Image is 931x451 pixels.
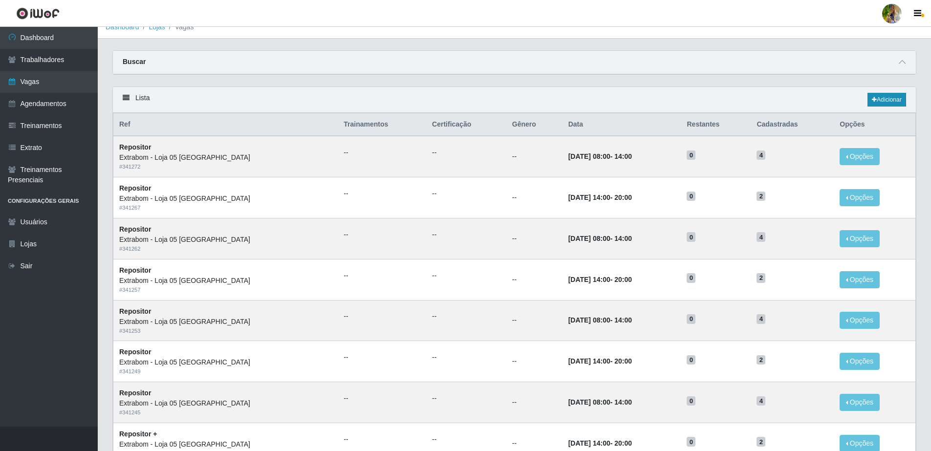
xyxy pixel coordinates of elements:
[757,437,765,447] span: 2
[344,434,420,445] ul: --
[568,357,632,365] strong: -
[119,184,151,192] strong: Repositor
[757,273,765,283] span: 2
[840,353,880,370] button: Opções
[568,152,632,160] strong: -
[568,235,632,242] strong: -
[344,352,420,363] ul: --
[113,113,338,136] th: Ref
[840,230,880,247] button: Opções
[687,192,695,201] span: 0
[119,389,151,397] strong: Repositor
[432,311,500,322] ul: --
[687,314,695,324] span: 0
[344,311,420,322] ul: --
[432,434,500,445] ul: --
[568,276,610,283] time: [DATE] 14:00
[757,314,765,324] span: 4
[119,245,332,253] div: # 341262
[149,23,165,31] a: Lojas
[568,357,610,365] time: [DATE] 14:00
[119,357,332,367] div: Extrabom - Loja 05 [GEOGRAPHIC_DATA]
[614,316,632,324] time: 14:00
[119,163,332,171] div: # 341272
[687,273,695,283] span: 0
[757,192,765,201] span: 2
[119,266,151,274] strong: Repositor
[757,355,765,365] span: 2
[119,327,332,335] div: # 341253
[506,136,563,177] td: --
[751,113,834,136] th: Cadastradas
[119,286,332,294] div: # 341257
[614,439,632,447] time: 20:00
[840,189,880,206] button: Opções
[506,300,563,341] td: --
[568,316,610,324] time: [DATE] 08:00
[432,189,500,199] ul: --
[563,113,681,136] th: Data
[568,152,610,160] time: [DATE] 08:00
[568,193,632,201] strong: -
[614,193,632,201] time: 20:00
[568,193,610,201] time: [DATE] 14:00
[119,193,332,204] div: Extrabom - Loja 05 [GEOGRAPHIC_DATA]
[432,352,500,363] ul: --
[16,7,60,20] img: CoreUI Logo
[119,408,332,417] div: # 341245
[506,177,563,218] td: --
[98,16,931,39] nav: breadcrumb
[432,393,500,404] ul: --
[681,113,751,136] th: Restantes
[757,396,765,406] span: 4
[344,189,420,199] ul: --
[119,225,151,233] strong: Repositor
[867,93,906,107] a: Adicionar
[123,58,146,65] strong: Buscar
[840,394,880,411] button: Opções
[119,430,157,438] strong: Repositor +
[506,341,563,382] td: --
[506,218,563,259] td: --
[119,398,332,408] div: Extrabom - Loja 05 [GEOGRAPHIC_DATA]
[840,271,880,288] button: Opções
[840,148,880,165] button: Opções
[687,437,695,447] span: 0
[119,439,332,450] div: Extrabom - Loja 05 [GEOGRAPHIC_DATA]
[119,367,332,376] div: # 341249
[119,276,332,286] div: Extrabom - Loja 05 [GEOGRAPHIC_DATA]
[119,317,332,327] div: Extrabom - Loja 05 [GEOGRAPHIC_DATA]
[687,396,695,406] span: 0
[113,87,916,113] div: Lista
[757,150,765,160] span: 4
[614,357,632,365] time: 20:00
[568,398,610,406] time: [DATE] 08:00
[757,232,765,242] span: 4
[614,152,632,160] time: 14:00
[432,148,500,158] ul: --
[426,113,506,136] th: Certificação
[432,230,500,240] ul: --
[506,382,563,423] td: --
[344,148,420,158] ul: --
[506,113,563,136] th: Gênero
[834,113,915,136] th: Opções
[506,259,563,300] td: --
[568,235,610,242] time: [DATE] 08:00
[338,113,426,136] th: Trainamentos
[568,439,632,447] strong: -
[687,150,695,160] span: 0
[687,232,695,242] span: 0
[165,22,194,32] li: Vagas
[106,23,139,31] a: Dashboard
[568,276,632,283] strong: -
[119,235,332,245] div: Extrabom - Loja 05 [GEOGRAPHIC_DATA]
[568,439,610,447] time: [DATE] 14:00
[432,271,500,281] ul: --
[119,348,151,356] strong: Repositor
[840,312,880,329] button: Opções
[614,276,632,283] time: 20:00
[344,393,420,404] ul: --
[687,355,695,365] span: 0
[119,204,332,212] div: # 341267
